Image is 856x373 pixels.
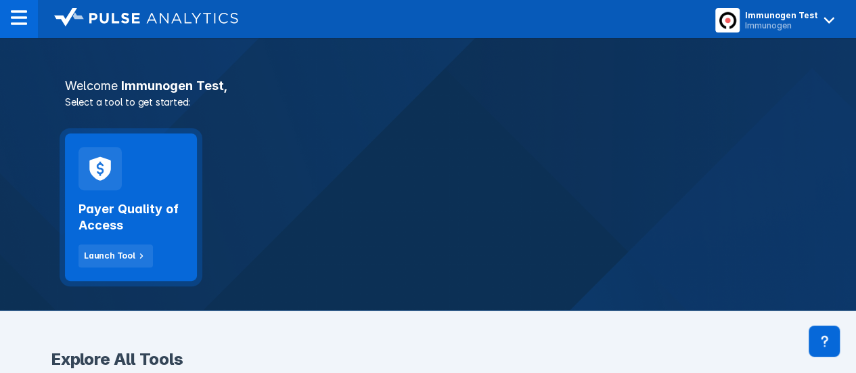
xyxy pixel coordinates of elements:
p: Select a tool to get started: [57,95,799,109]
div: Launch Tool [84,250,135,262]
button: Launch Tool [78,244,153,267]
h3: Immunogen Test , [57,80,799,92]
span: Welcome [65,79,118,93]
img: menu button [718,11,737,30]
div: Immunogen [745,20,818,30]
div: Immunogen Test [745,10,818,20]
h2: Payer Quality of Access [78,201,183,234]
img: logo [54,8,238,27]
img: menu--horizontal.svg [11,9,27,26]
h2: Explore All Tools [51,351,805,368]
a: logo [38,8,238,30]
a: Payer Quality of AccessLaunch Tool [65,133,197,281]
div: Contact Support [809,326,840,357]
